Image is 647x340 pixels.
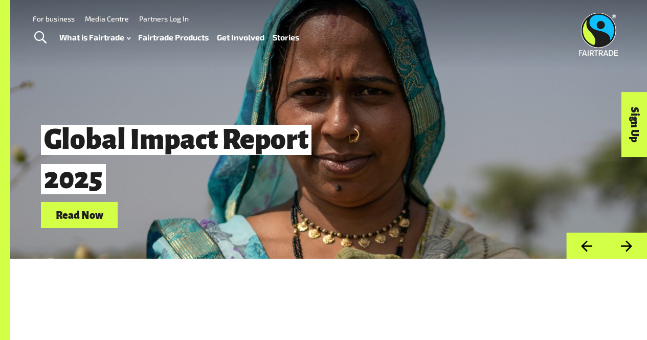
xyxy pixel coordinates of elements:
a: Toggle Search [28,25,53,51]
a: Fairtrade Products [138,30,209,44]
span: Global Impact Report 2025 [41,125,311,194]
button: Next [607,233,647,259]
a: Read Now [41,202,118,228]
a: Stories [273,30,299,44]
button: Previous [566,233,607,259]
img: Fairtrade Australia New Zealand logo [579,13,618,56]
a: Partners Log In [139,14,189,23]
a: For business [33,14,75,23]
a: What is Fairtrade [59,30,130,44]
a: Media Centre [85,14,129,23]
a: Get Involved [217,30,264,44]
